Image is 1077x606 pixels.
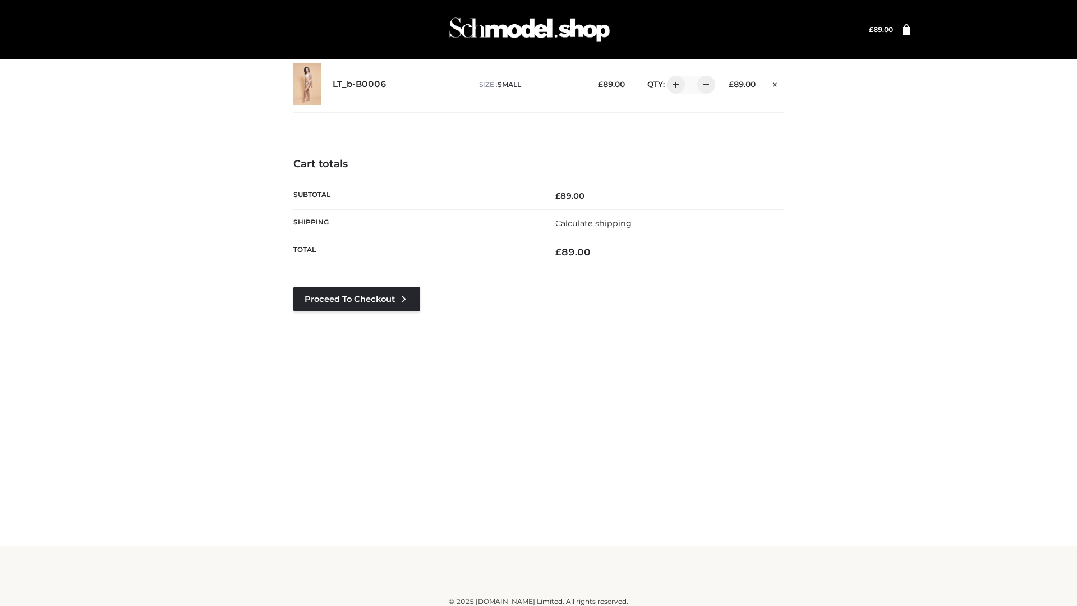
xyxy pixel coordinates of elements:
bdi: 89.00 [869,25,893,34]
span: £ [869,25,873,34]
bdi: 89.00 [555,246,591,258]
a: £89.00 [869,25,893,34]
a: Calculate shipping [555,218,632,228]
th: Shipping [293,209,538,237]
bdi: 89.00 [598,80,625,89]
bdi: 89.00 [555,191,584,201]
span: £ [555,191,560,201]
div: QTY: [636,76,711,94]
p: size : [479,80,581,90]
a: LT_b-B0006 [333,79,386,90]
a: Remove this item [767,76,784,90]
bdi: 89.00 [729,80,756,89]
span: £ [598,80,603,89]
span: £ [555,246,561,258]
span: SMALL [498,80,521,89]
th: Total [293,237,538,267]
a: Proceed to Checkout [293,287,420,311]
span: £ [729,80,734,89]
h4: Cart totals [293,158,784,171]
img: LT_b-B0006 - SMALL [293,63,321,105]
th: Subtotal [293,182,538,209]
img: Schmodel Admin 964 [445,7,614,52]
